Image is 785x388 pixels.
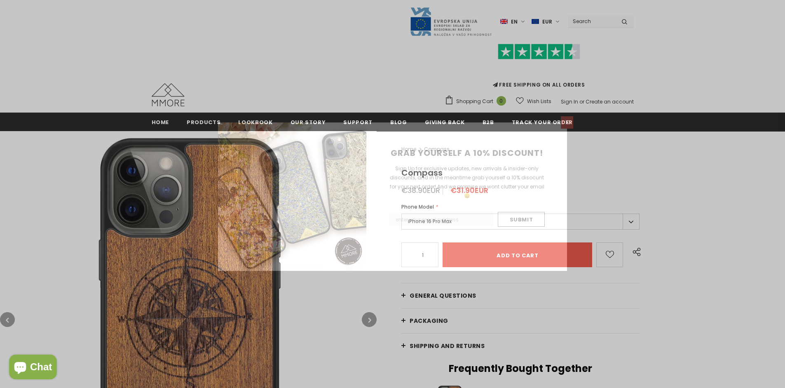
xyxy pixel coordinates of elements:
span: GRAB YOURSELF A 10% DISCOUNT! [391,147,543,159]
a: Close [561,116,573,129]
span: Sign Up for exclusive updates, new arrivals & insider-only discounts, and in the meantime grab yo... [390,165,544,199]
inbox-online-store-chat: Shopify online store chat [7,355,59,381]
input: Submit [498,212,545,227]
input: Email Address [389,212,494,227]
